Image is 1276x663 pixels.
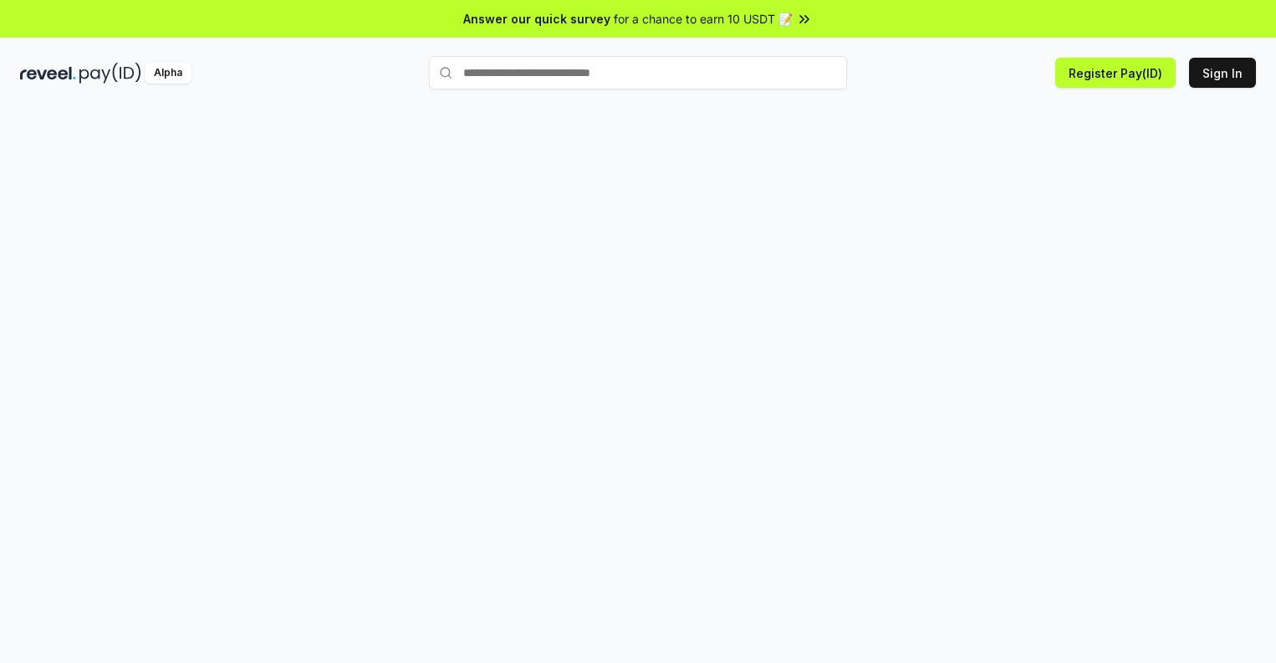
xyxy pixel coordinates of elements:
[1189,58,1256,88] button: Sign In
[145,63,191,84] div: Alpha
[79,63,141,84] img: pay_id
[614,10,793,28] span: for a chance to earn 10 USDT 📝
[1055,58,1176,88] button: Register Pay(ID)
[463,10,610,28] span: Answer our quick survey
[20,63,76,84] img: reveel_dark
